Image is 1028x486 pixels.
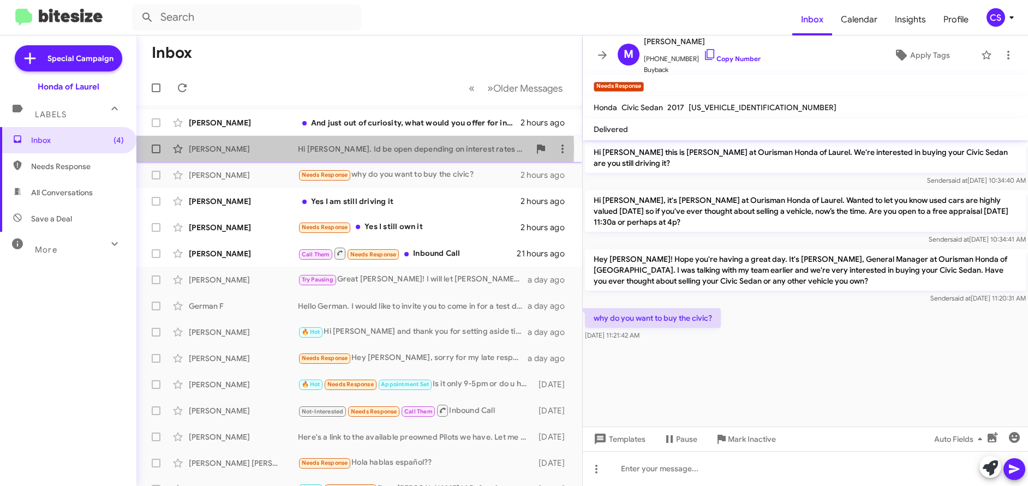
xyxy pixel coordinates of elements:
[302,381,320,388] span: 🔥 Hot
[925,429,995,449] button: Auto Fields
[703,55,761,63] a: Copy Number
[35,245,57,255] span: More
[534,379,573,390] div: [DATE]
[534,431,573,442] div: [DATE]
[676,429,697,449] span: Pause
[528,274,573,285] div: a day ago
[189,248,298,259] div: [PERSON_NAME]
[189,327,298,338] div: [PERSON_NAME]
[302,224,348,231] span: Needs Response
[583,429,654,449] button: Templates
[667,103,684,112] span: 2017
[298,143,530,154] div: Hi [PERSON_NAME]. Id be open depending on interest rates and how much youre willing to pay for my...
[493,82,563,94] span: Older Messages
[528,301,573,311] div: a day ago
[302,355,348,362] span: Needs Response
[189,379,298,390] div: [PERSON_NAME]
[189,170,298,181] div: [PERSON_NAME]
[381,381,429,388] span: Appointment Set
[189,222,298,233] div: [PERSON_NAME]
[15,45,122,71] a: Special Campaign
[621,103,663,112] span: Civic Sedan
[585,331,639,339] span: [DATE] 11:21:42 AM
[521,170,573,181] div: 2 hours ago
[302,408,344,415] span: Not-Interested
[987,8,1005,27] div: CS
[591,429,646,449] span: Templates
[302,328,320,335] span: 🔥 Hot
[977,8,1016,27] button: CS
[302,276,333,283] span: Try Pausing
[585,308,721,328] p: why do you want to buy the civic?
[867,45,976,65] button: Apply Tags
[189,431,298,442] div: [PERSON_NAME]
[31,213,72,224] span: Save a Deal
[302,459,348,466] span: Needs Response
[189,458,298,469] div: [PERSON_NAME] [PERSON_NAME]
[689,103,836,112] span: [US_VEHICLE_IDENTIFICATION_NUMBER]
[298,273,528,286] div: Great [PERSON_NAME]! I will let [PERSON_NAME], your VIP Service Trade Advocate follow up with you...
[792,4,832,35] a: Inbox
[832,4,886,35] span: Calendar
[189,196,298,207] div: [PERSON_NAME]
[298,378,534,391] div: Is it only 9-5pm or do u have extended hours? [DATE] works better for me but could do [DATE] afte...
[644,48,761,64] span: [PHONE_NUMBER]
[706,429,785,449] button: Mark Inactive
[585,142,1026,173] p: Hi [PERSON_NAME] this is [PERSON_NAME] at Ourisman Honda of Laurel. We're interested in buying yo...
[38,81,99,92] div: Honda of Laurel
[189,274,298,285] div: [PERSON_NAME]
[929,235,1026,243] span: Sender [DATE] 10:34:41 AM
[189,143,298,154] div: [PERSON_NAME]
[927,176,1026,184] span: Sender [DATE] 10:34:40 AM
[728,429,776,449] span: Mark Inactive
[189,301,298,311] div: German F
[31,135,124,146] span: Inbox
[463,77,569,99] nav: Page navigation example
[113,135,124,146] span: (4)
[298,196,521,207] div: Yes I am still driving it
[298,431,534,442] div: Here's a link to the available preowned Pilots we have. Let me know when you would like to come i...
[594,124,628,134] span: Delivered
[934,429,987,449] span: Auto Fields
[351,408,397,415] span: Needs Response
[298,221,521,233] div: Yes I still own it
[644,64,761,75] span: Buyback
[47,53,113,64] span: Special Campaign
[886,4,935,35] a: Insights
[350,251,397,258] span: Needs Response
[189,117,298,128] div: [PERSON_NAME]
[948,176,967,184] span: said at
[654,429,706,449] button: Pause
[298,247,517,260] div: Inbound Call
[521,117,573,128] div: 2 hours ago
[910,45,950,65] span: Apply Tags
[585,190,1026,232] p: Hi [PERSON_NAME], it's [PERSON_NAME] at Ourisman Honda of Laurel. Wanted to let you know used car...
[298,352,528,364] div: Hey [PERSON_NAME], sorry for my late response. I did connect with your shop on the Prologue. [PER...
[31,161,124,172] span: Needs Response
[594,82,644,92] small: Needs Response
[528,353,573,364] div: a day ago
[189,353,298,364] div: [PERSON_NAME]
[950,235,969,243] span: said at
[528,327,573,338] div: a day ago
[481,77,569,99] button: Next
[534,405,573,416] div: [DATE]
[302,251,330,258] span: Call Them
[487,81,493,95] span: »
[952,294,971,302] span: said at
[189,405,298,416] div: [PERSON_NAME]
[327,381,374,388] span: Needs Response
[35,110,67,119] span: Labels
[534,458,573,469] div: [DATE]
[132,4,361,31] input: Search
[298,457,534,469] div: Hola hablas español??
[462,77,481,99] button: Previous
[302,171,348,178] span: Needs Response
[298,301,528,311] div: Hello German. I would like to invite you to come in for a test drive of the 2026 Honda Civic Si. ...
[152,44,192,62] h1: Inbox
[935,4,977,35] a: Profile
[298,404,534,417] div: Inbound Call
[594,103,617,112] span: Honda
[517,248,573,259] div: 21 hours ago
